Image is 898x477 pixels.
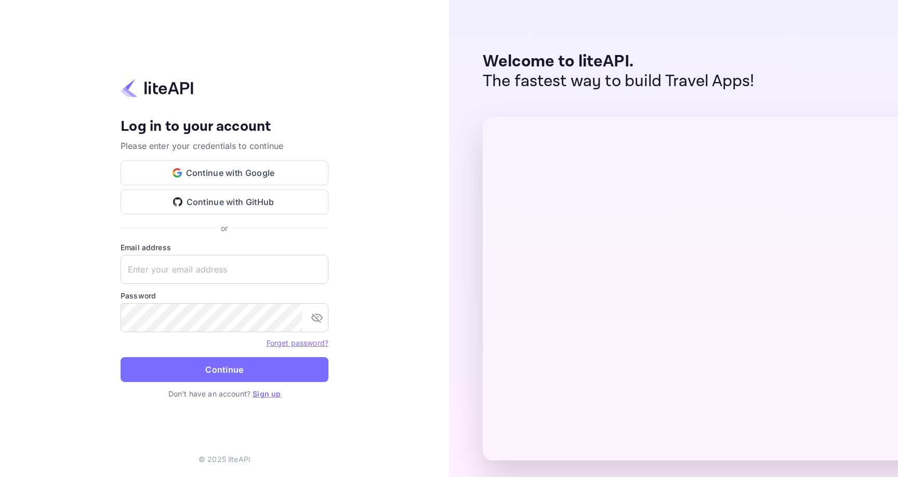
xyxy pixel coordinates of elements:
[121,140,328,152] p: Please enter your credentials to continue
[121,160,328,185] button: Continue with Google
[267,337,328,348] a: Forget password?
[199,454,250,465] p: © 2025 liteAPI
[253,389,281,398] a: Sign up
[267,338,328,347] a: Forget password?
[483,72,755,91] p: The fastest way to build Travel Apps!
[221,223,228,234] p: or
[483,52,755,72] p: Welcome to liteAPI.
[121,255,328,284] input: Enter your email address
[121,189,328,214] button: Continue with GitHub
[121,118,328,136] h4: Log in to your account
[121,290,328,301] label: Password
[121,242,328,253] label: Email address
[307,307,327,328] button: toggle password visibility
[121,78,193,98] img: liteapi
[121,388,328,399] p: Don't have an account?
[121,357,328,382] button: Continue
